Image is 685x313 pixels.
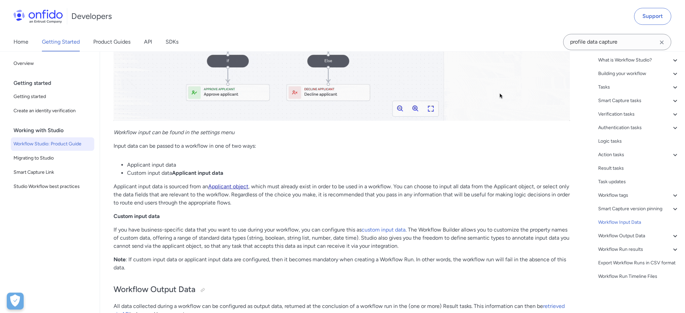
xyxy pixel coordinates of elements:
a: Migrating to Studio [11,151,94,165]
a: Building your workflow [598,70,680,78]
li: Applicant input data [127,161,570,169]
a: Result tasks [598,164,680,172]
a: Task updates [598,178,680,186]
strong: Custom input data [114,213,160,219]
h2: Workflow Output Data [114,284,570,295]
p: If you have business-specific data that you want to use during your workflow, you can configure t... [114,226,570,250]
p: : If custom input data or applicant input data are configured, then it becomes mandatory when cre... [114,256,570,272]
a: Workflow Output Data [598,232,680,240]
a: Export Workflow Runs in CSV format [598,259,680,267]
a: Tasks [598,83,680,91]
span: Create an identity verification [14,107,92,115]
div: Getting started [14,76,97,90]
div: Cookie Preferences [7,293,24,310]
a: Workflow Run Timeline Files [598,272,680,281]
div: Working with Studio [14,124,97,137]
a: Smart Capture tasks [598,97,680,105]
span: Smart Capture Link [14,168,92,176]
svg: Clear search field button [658,38,666,46]
a: Support [634,8,671,25]
span: Workflow Studio: Product Guide [14,140,92,148]
a: Authentication tasks [598,124,680,132]
a: Applicant object [208,183,248,190]
a: Workflow Run results [598,245,680,254]
input: Onfido search input field [563,34,671,50]
a: Logic tasks [598,137,680,145]
span: Migrating to Studio [14,154,92,162]
p: Applicant input data is sourced from an , which must already exist in order to be used in a workf... [114,183,570,207]
a: Create an identity verification [11,104,94,118]
a: Smart Capture version pinning [598,205,680,213]
a: custom input data [362,226,406,233]
a: Workflow Input Data [598,218,680,226]
span: Overview [14,59,92,68]
a: Workflow Studio: Product Guide [11,137,94,151]
button: Open Preferences [7,293,24,310]
a: Workflow tags [598,191,680,199]
img: Onfido Logo [14,9,63,23]
h1: Developers [71,11,112,22]
a: Getting started [11,90,94,103]
a: Overview [11,57,94,70]
em: Workflow input can be found in the settings menu [114,129,235,136]
a: Home [14,32,28,51]
a: Action tasks [598,151,680,159]
a: Getting Started [42,32,80,51]
a: API [144,32,152,51]
strong: Note [114,256,126,263]
a: Smart Capture Link [11,166,94,179]
li: Custom input data [127,169,570,177]
span: Getting started [14,93,92,101]
a: Studio Workflow best practices [11,180,94,193]
a: What is Workflow Studio? [598,56,680,64]
strong: Applicant input data [172,170,223,176]
span: Studio Workflow best practices [14,183,92,191]
a: Product Guides [93,32,130,51]
a: Verification tasks [598,110,680,118]
a: SDKs [166,32,178,51]
p: Input data can be passed to a workflow in one of two ways: [114,142,570,150]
